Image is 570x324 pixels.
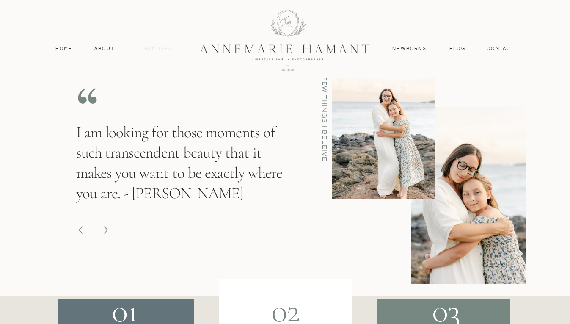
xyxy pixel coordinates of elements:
[389,45,430,53] a: Newborns
[140,45,178,53] a: Families
[92,45,117,53] a: About
[448,45,468,53] a: Blog
[321,63,329,168] p: A few things I beleive
[76,122,291,214] p: I am looking for those moments of such transcendent beauty that it makes you want to be exactly w...
[52,45,77,53] a: Home
[482,45,519,53] a: contact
